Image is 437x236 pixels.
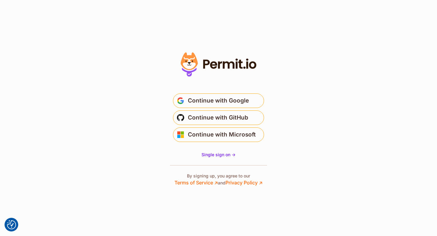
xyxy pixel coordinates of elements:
[173,127,264,142] button: Continue with Microsoft
[202,152,235,157] span: Single sign on ->
[188,113,248,123] span: Continue with GitHub
[188,96,249,106] span: Continue with Google
[225,180,263,186] a: Privacy Policy ↗
[202,152,235,158] a: Single sign on ->
[173,110,264,125] button: Continue with GitHub
[188,130,256,140] span: Continue with Microsoft
[7,220,16,229] img: Revisit consent button
[174,173,263,186] p: By signing up, you agree to our and
[174,180,218,186] a: Terms of Service ↗
[7,220,16,229] button: Consent Preferences
[173,93,264,108] button: Continue with Google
